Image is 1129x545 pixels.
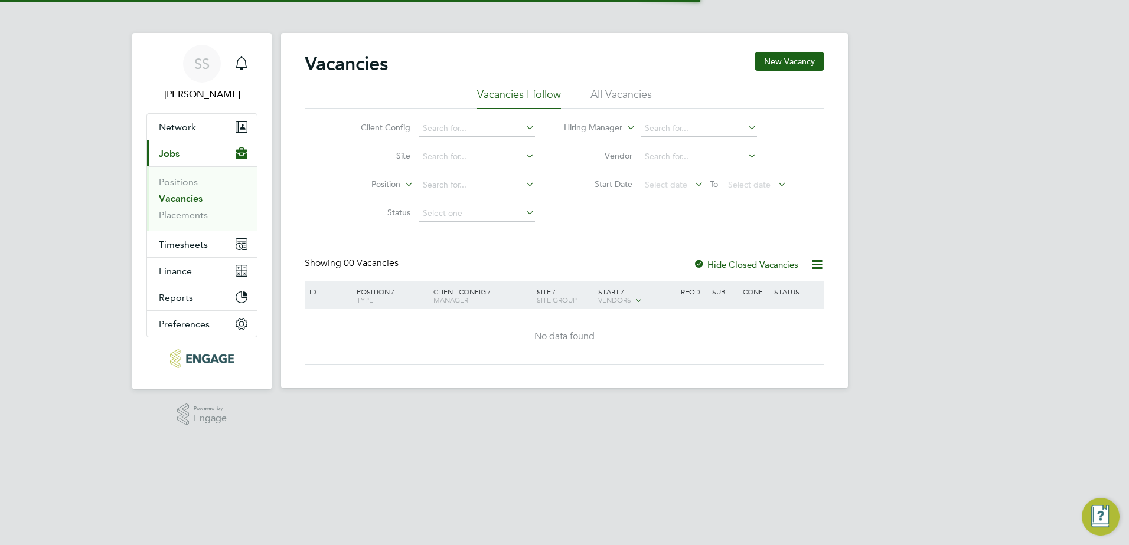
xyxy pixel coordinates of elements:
div: Sub [709,281,740,301]
input: Search for... [419,120,535,137]
input: Search for... [641,149,757,165]
span: Select date [645,179,687,190]
label: Start Date [564,179,632,189]
div: Position / [348,281,430,310]
span: SS [194,56,210,71]
span: Finance [159,265,192,277]
div: Status [771,281,823,301]
div: Reqd [678,281,709,301]
div: No data found [306,330,823,343]
div: Showing [305,257,401,270]
input: Search for... [419,149,535,165]
div: Client Config / [430,281,534,310]
label: Position [332,179,400,191]
a: Positions [159,176,198,188]
span: Site Group [537,295,577,304]
span: Jobs [159,148,180,159]
button: New Vacancy [755,52,824,71]
button: Engage Resource Center [1082,498,1120,536]
label: Site [342,150,410,161]
label: Client Config [342,122,410,133]
a: Placements [159,209,208,221]
span: Timesheets [159,239,208,250]
label: Status [342,207,410,218]
span: Network [159,122,196,133]
span: Type [357,295,373,304]
img: konnectrecruit-logo-retina.png [170,349,233,368]
span: Select date [728,179,771,190]
span: Manager [433,295,468,304]
input: Search for... [641,120,757,137]
input: Search for... [419,177,535,193]
span: Shalini Subramaniam [146,87,257,101]
a: Go to home page [146,349,257,368]
div: Conf [740,281,771,301]
div: ID [306,281,348,301]
span: Engage [194,413,227,423]
span: To [706,176,722,192]
span: Vendors [598,295,631,304]
span: Preferences [159,319,210,330]
div: Site / [534,281,596,310]
label: Hiring Manager [554,122,622,134]
input: Select one [419,205,535,222]
a: Vacancies [159,193,203,204]
div: Start / [595,281,678,311]
label: Hide Closed Vacancies [693,259,798,270]
span: Powered by [194,403,227,413]
a: Go to account details [146,45,257,101]
span: Reports [159,292,193,303]
nav: Main navigation [132,33,272,389]
h2: Vacancies [305,52,388,75]
li: Vacancies I follow [477,87,561,109]
label: Vendor [564,150,632,161]
span: 00 Vacancies [344,257,399,269]
li: All Vacancies [590,87,652,109]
